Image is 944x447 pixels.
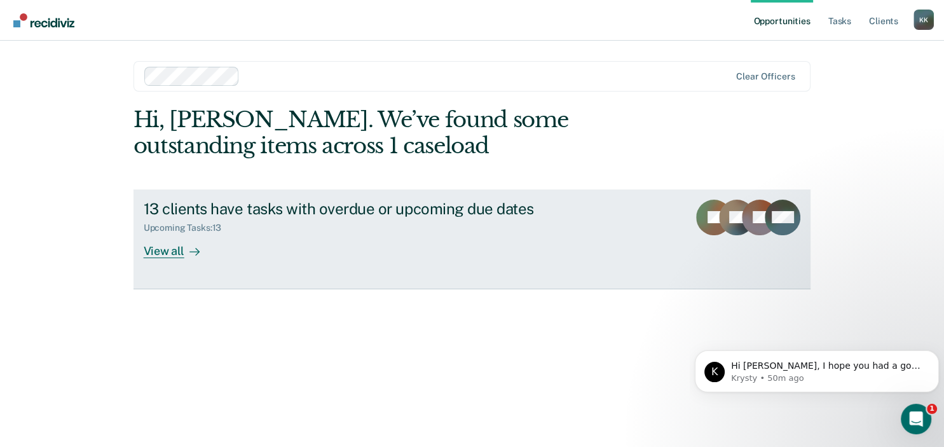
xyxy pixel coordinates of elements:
div: View all [144,233,215,258]
img: Recidiviz [13,13,74,27]
iframe: Intercom live chat [901,404,931,434]
div: Clear officers [736,71,795,82]
div: K K [913,10,934,30]
iframe: Intercom notifications message [690,324,944,413]
div: Upcoming Tasks : 13 [144,223,232,233]
div: 13 clients have tasks with overdue or upcoming due dates [144,200,590,218]
a: 13 clients have tasks with overdue or upcoming due datesUpcoming Tasks:13View all [133,189,811,289]
button: Profile dropdown button [913,10,934,30]
div: Hi, [PERSON_NAME]. We’ve found some outstanding items across 1 caseload [133,107,676,159]
span: 1 [927,404,937,414]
